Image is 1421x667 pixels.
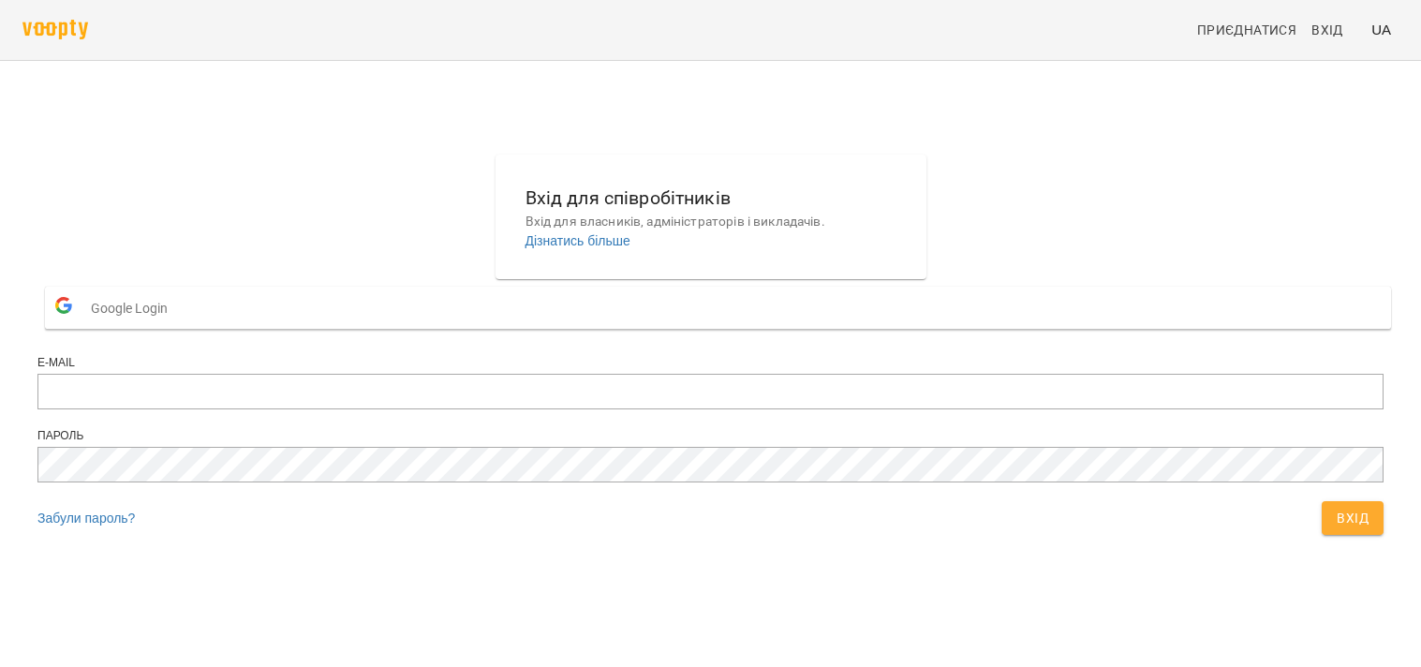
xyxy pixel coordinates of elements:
[525,184,896,213] h6: Вхід для співробітників
[1337,507,1369,529] span: Вхід
[1322,501,1384,535] button: Вхід
[525,213,896,231] p: Вхід для власників, адміністраторів і викладачів.
[37,355,1384,371] div: E-mail
[1364,12,1399,47] button: UA
[1371,20,1391,39] span: UA
[37,511,135,526] a: Забули пароль?
[37,428,1384,444] div: Пароль
[45,287,1391,329] button: Google Login
[91,289,177,327] span: Google Login
[1304,13,1364,47] a: Вхід
[1197,19,1296,41] span: Приєднатися
[525,233,630,248] a: Дізнатись більше
[22,20,88,39] img: voopty.png
[1311,19,1343,41] span: Вхід
[511,169,911,265] button: Вхід для співробітниківВхід для власників, адміністраторів і викладачів.Дізнатись більше
[1190,13,1304,47] a: Приєднатися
